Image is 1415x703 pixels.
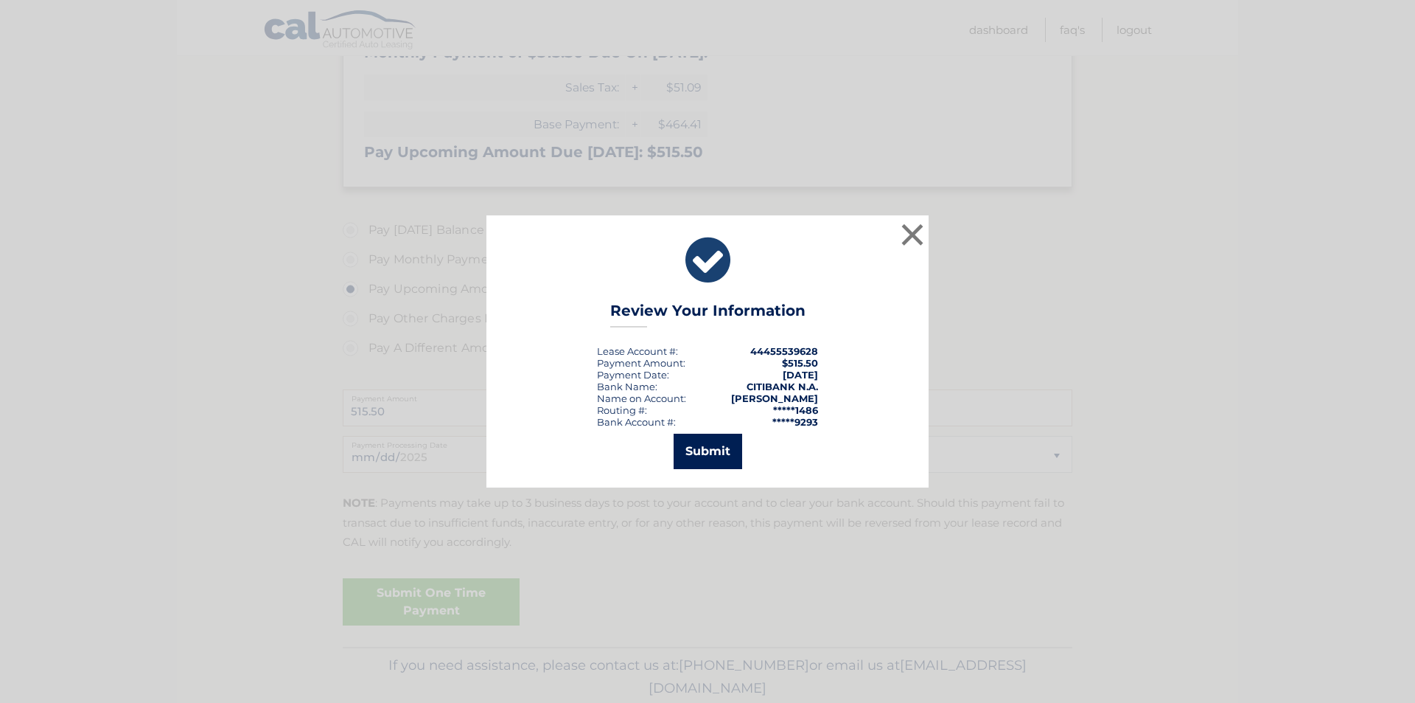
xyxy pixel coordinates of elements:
[597,416,676,428] div: Bank Account #:
[750,345,818,357] strong: 44455539628
[782,357,818,369] span: $515.50
[597,369,669,381] div: :
[597,357,685,369] div: Payment Amount:
[610,302,806,328] h3: Review Your Information
[674,434,742,469] button: Submit
[597,345,678,357] div: Lease Account #:
[597,392,686,404] div: Name on Account:
[747,381,818,392] strong: CITIBANK N.A.
[597,404,647,416] div: Routing #:
[898,220,927,249] button: ×
[597,381,657,392] div: Bank Name:
[731,392,818,404] strong: [PERSON_NAME]
[783,369,818,381] span: [DATE]
[597,369,667,381] span: Payment Date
